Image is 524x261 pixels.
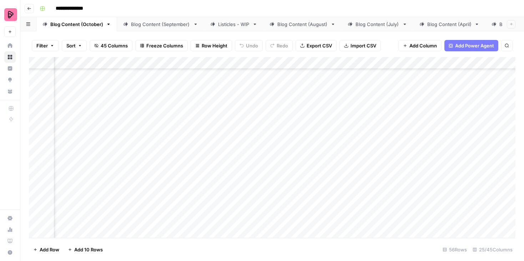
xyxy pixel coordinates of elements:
[90,40,132,51] button: 45 Columns
[307,42,332,49] span: Export CSV
[235,40,263,51] button: Undo
[50,21,103,28] div: Blog Content (October)
[4,63,16,74] a: Insights
[4,6,16,24] button: Workspace: Preply
[146,42,183,49] span: Freeze Columns
[351,42,376,49] span: Import CSV
[4,74,16,86] a: Opportunities
[62,40,87,51] button: Sort
[40,246,59,253] span: Add Row
[29,244,64,255] button: Add Row
[356,21,399,28] div: Blog Content (July)
[4,51,16,63] a: Browse
[444,40,498,51] button: Add Power Agent
[455,42,494,49] span: Add Power Agent
[218,21,250,28] div: Listicles - WIP
[427,21,472,28] div: Blog Content (April)
[339,40,381,51] button: Import CSV
[413,17,485,31] a: Blog Content (April)
[64,244,107,255] button: Add 10 Rows
[204,17,263,31] a: Listicles - WIP
[4,40,16,51] a: Home
[246,42,258,49] span: Undo
[263,17,342,31] a: Blog Content (August)
[101,42,128,49] span: 45 Columns
[74,246,103,253] span: Add 10 Rows
[202,42,227,49] span: Row Height
[191,40,232,51] button: Row Height
[117,17,204,31] a: Blog Content (September)
[4,8,17,21] img: Preply Logo
[470,244,515,255] div: 25/45 Columns
[4,213,16,224] a: Settings
[36,42,48,49] span: Filter
[66,42,76,49] span: Sort
[32,40,59,51] button: Filter
[4,247,16,258] button: Help + Support
[131,21,190,28] div: Blog Content (September)
[296,40,337,51] button: Export CSV
[4,86,16,97] a: Your Data
[135,40,188,51] button: Freeze Columns
[277,21,328,28] div: Blog Content (August)
[398,40,442,51] button: Add Column
[266,40,293,51] button: Redo
[4,224,16,235] a: Usage
[36,17,117,31] a: Blog Content (October)
[277,42,288,49] span: Redo
[4,235,16,247] a: Learning Hub
[409,42,437,49] span: Add Column
[342,17,413,31] a: Blog Content (July)
[440,244,470,255] div: 56 Rows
